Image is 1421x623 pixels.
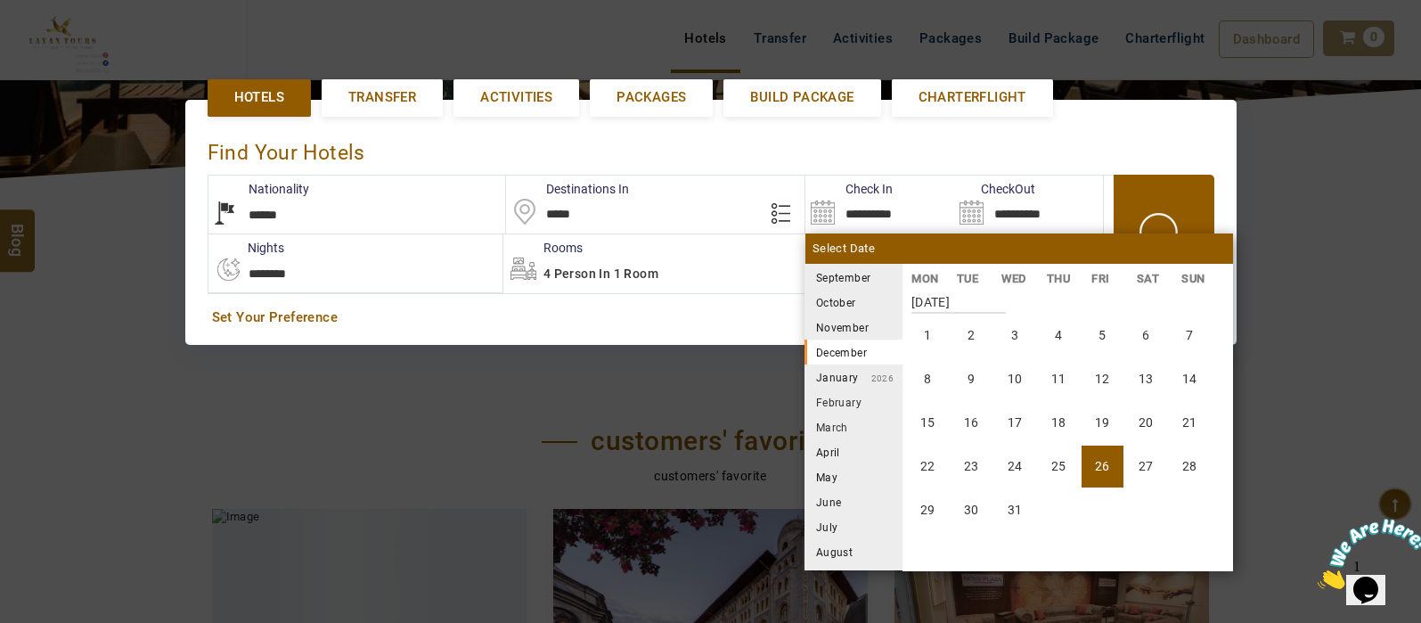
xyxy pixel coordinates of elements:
[1125,446,1167,488] li: Saturday, 27 December 2025
[234,88,284,107] span: Hotels
[506,180,629,198] label: Destinations In
[804,489,902,514] li: June
[804,265,902,290] li: September
[1082,358,1123,400] li: Friday, 12 December 2025
[805,180,893,198] label: Check In
[750,88,853,107] span: Build Package
[907,489,949,531] li: Monday, 29 December 2025
[208,79,311,116] a: Hotels
[892,79,1053,116] a: Charterflight
[804,389,902,414] li: February
[1125,358,1167,400] li: Saturday, 13 December 2025
[804,439,902,464] li: April
[954,180,1035,198] label: CheckOut
[7,7,14,22] span: 1
[951,315,992,357] li: Tuesday, 2 December 2025
[994,402,1036,444] li: Wednesday, 17 December 2025
[1082,315,1123,357] li: Friday, 5 December 2025
[804,414,902,439] li: March
[1311,512,1421,596] iframe: chat widget
[870,274,995,283] small: 2025
[1125,402,1167,444] li: Saturday, 20 December 2025
[1038,358,1080,400] li: Thursday, 11 December 2025
[322,79,443,116] a: Transfer
[208,239,284,257] label: nights
[951,358,992,400] li: Tuesday, 9 December 2025
[911,282,1006,314] strong: [DATE]
[1037,269,1082,288] li: THU
[951,489,992,531] li: Tuesday, 30 December 2025
[907,315,949,357] li: Monday, 1 December 2025
[947,269,992,288] li: TUE
[543,266,658,281] span: 4 Person in 1 Room
[994,489,1036,531] li: Wednesday, 31 December 2025
[907,446,949,488] li: Monday, 22 December 2025
[992,269,1038,288] li: WED
[1082,446,1123,488] li: Friday, 26 December 2025
[1038,315,1080,357] li: Thursday, 4 December 2025
[951,446,992,488] li: Tuesday, 23 December 2025
[1082,402,1123,444] li: Friday, 19 December 2025
[1172,269,1218,288] li: SUN
[348,88,416,107] span: Transfer
[919,88,1026,107] span: Charterflight
[907,358,949,400] li: Monday, 8 December 2025
[723,79,880,116] a: Build Package
[212,308,1210,327] a: Set Your Preference
[805,234,1233,264] div: Select Date
[954,176,1103,234] input: Search
[951,402,992,444] li: Tuesday, 16 December 2025
[859,373,894,383] small: 2026
[208,122,1214,175] div: Find Your Hotels
[804,315,902,340] li: November
[1127,269,1172,288] li: SAT
[208,180,309,198] label: Nationality
[1125,315,1167,357] li: Saturday, 6 December 2025
[804,365,902,389] li: January
[804,464,902,489] li: May
[804,539,902,564] li: August
[1169,315,1211,357] li: Sunday, 7 December 2025
[994,446,1036,488] li: Wednesday, 24 December 2025
[907,402,949,444] li: Monday, 15 December 2025
[805,176,954,234] input: Search
[1169,446,1211,488] li: Sunday, 28 December 2025
[1169,358,1211,400] li: Sunday, 14 December 2025
[994,358,1036,400] li: Wednesday, 10 December 2025
[453,79,579,116] a: Activities
[503,239,583,257] label: Rooms
[1038,446,1080,488] li: Thursday, 25 December 2025
[480,88,552,107] span: Activities
[902,269,948,288] li: MON
[1169,402,1211,444] li: Sunday, 21 December 2025
[590,79,713,116] a: Packages
[7,7,118,78] img: Chat attention grabber
[617,88,686,107] span: Packages
[1082,269,1128,288] li: FRI
[804,514,902,539] li: July
[1038,402,1080,444] li: Thursday, 18 December 2025
[804,340,902,365] li: December
[804,290,902,315] li: October
[994,315,1036,357] li: Wednesday, 3 December 2025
